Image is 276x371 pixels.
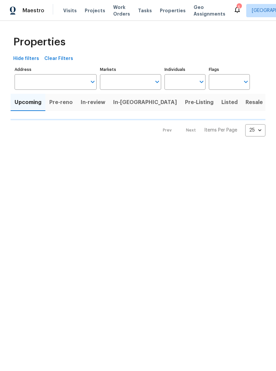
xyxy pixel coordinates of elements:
[241,77,251,86] button: Open
[237,4,241,11] div: 5
[100,68,161,72] label: Markets
[42,53,76,65] button: Clear Filters
[11,53,42,65] button: Hide filters
[113,98,177,107] span: In-[GEOGRAPHIC_DATA]
[246,98,263,107] span: Resale
[204,127,237,133] p: Items Per Page
[15,68,97,72] label: Address
[23,7,44,14] span: Maestro
[160,7,186,14] span: Properties
[44,55,73,63] span: Clear Filters
[245,122,265,139] div: 25
[138,8,152,13] span: Tasks
[157,124,265,136] nav: Pagination Navigation
[113,4,130,17] span: Work Orders
[81,98,105,107] span: In-review
[85,7,105,14] span: Projects
[185,98,213,107] span: Pre-Listing
[209,68,250,72] label: Flags
[153,77,162,86] button: Open
[164,68,206,72] label: Individuals
[49,98,73,107] span: Pre-reno
[63,7,77,14] span: Visits
[13,55,39,63] span: Hide filters
[15,98,41,107] span: Upcoming
[88,77,97,86] button: Open
[194,4,225,17] span: Geo Assignments
[197,77,206,86] button: Open
[221,98,238,107] span: Listed
[13,39,66,45] span: Properties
